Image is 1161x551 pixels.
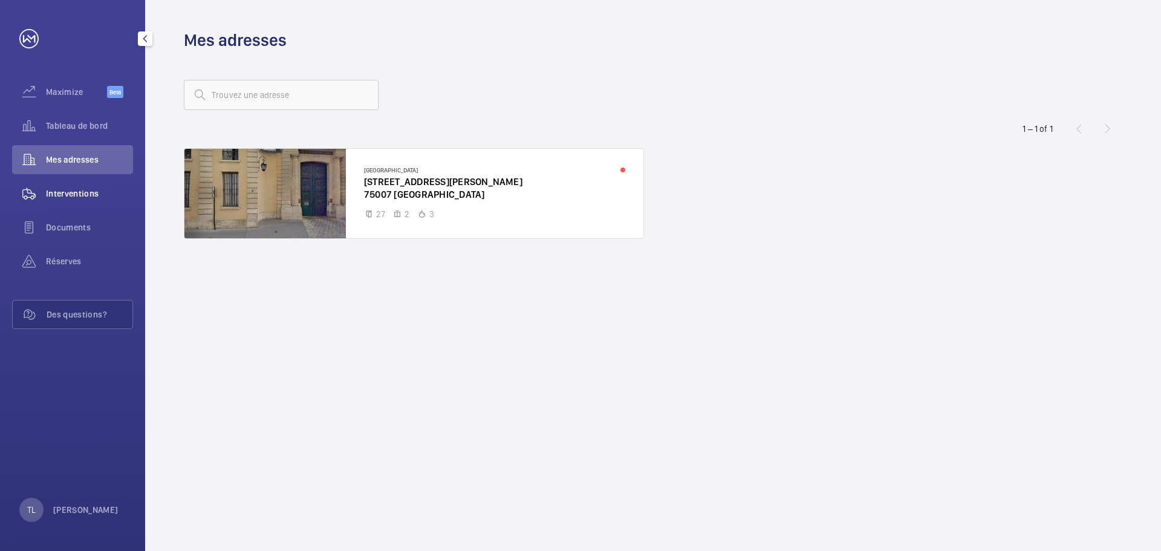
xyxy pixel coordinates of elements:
span: Interventions [46,187,133,200]
span: Beta [107,86,123,98]
h1: Mes adresses [184,29,287,51]
span: Mes adresses [46,154,133,166]
div: 1 – 1 of 1 [1023,123,1053,135]
p: [PERSON_NAME] [53,504,119,516]
input: Trouvez une adresse [184,80,379,110]
p: TL [27,504,36,516]
span: Documents [46,221,133,233]
span: Réserves [46,255,133,267]
span: Maximize [46,86,107,98]
span: Tableau de bord [46,120,133,132]
span: Des questions? [47,308,132,321]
